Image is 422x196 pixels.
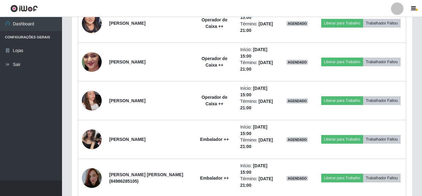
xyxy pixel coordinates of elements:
strong: [PERSON_NAME] [109,59,145,64]
li: Término: [240,176,275,189]
button: Trabalhador Faltou [363,174,401,182]
button: Trabalhador Faltou [363,58,401,66]
li: Início: [240,124,275,137]
strong: Operador de Caixa ++ [202,95,227,106]
span: AGENDADO [287,21,308,26]
strong: [PERSON_NAME] [109,21,145,26]
img: 1756570639562.jpeg [82,160,102,196]
time: [DATE] 15:00 [240,124,268,136]
time: [DATE] 15:00 [240,86,268,97]
strong: Operador de Caixa ++ [202,17,227,29]
img: 1756156445652.jpeg [82,83,102,118]
strong: Embalador ++ [200,137,229,142]
strong: Embalador ++ [200,176,229,181]
time: [DATE] 15:00 [240,47,268,59]
strong: [PERSON_NAME] [109,137,145,142]
img: 1628262185809.jpeg [82,126,102,152]
li: Término: [240,137,275,150]
span: AGENDADO [287,176,308,181]
button: Trabalhador Faltou [363,135,401,144]
span: AGENDADO [287,98,308,103]
button: Liberar para Trabalho [321,174,363,182]
strong: [PERSON_NAME] [109,98,145,103]
li: Término: [240,21,275,34]
img: 1750900029799.jpeg [82,2,102,45]
img: 1754158372592.jpeg [82,40,102,84]
strong: [PERSON_NAME] [PERSON_NAME] (84986285105) [109,172,183,184]
button: Liberar para Trabalho [321,58,363,66]
button: Liberar para Trabalho [321,135,363,144]
button: Trabalhador Faltou [363,96,401,105]
li: Início: [240,85,275,98]
button: Trabalhador Faltou [363,19,401,28]
span: AGENDADO [287,60,308,65]
img: CoreUI Logo [10,5,38,12]
button: Liberar para Trabalho [321,96,363,105]
strong: Operador de Caixa ++ [202,56,227,68]
li: Início: [240,163,275,176]
li: Término: [240,59,275,72]
li: Término: [240,98,275,111]
li: Início: [240,46,275,59]
time: [DATE] 15:00 [240,163,268,175]
span: AGENDADO [287,137,308,142]
button: Liberar para Trabalho [321,19,363,28]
